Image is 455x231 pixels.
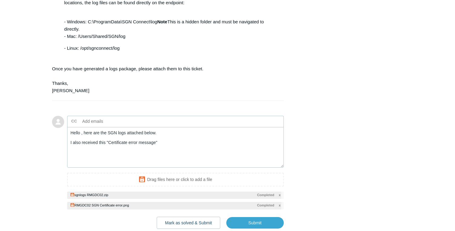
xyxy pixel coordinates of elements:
[80,117,145,126] input: Add emails
[71,117,77,126] label: CC
[157,19,167,24] strong: Note
[257,192,274,198] span: Completed
[257,203,274,208] span: Completed
[67,127,284,168] textarea: Add your reply
[64,45,278,52] p: - Linux: /opt/sgnconnect/log
[64,11,278,40] p: - Windows: C:\ProgramData\SGN Connect\log This is a hidden folder and must be navigated to direct...
[279,203,280,208] span: x
[279,192,280,198] span: x
[226,217,284,229] input: Submit
[157,217,221,229] button: Mark as solved & Submit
